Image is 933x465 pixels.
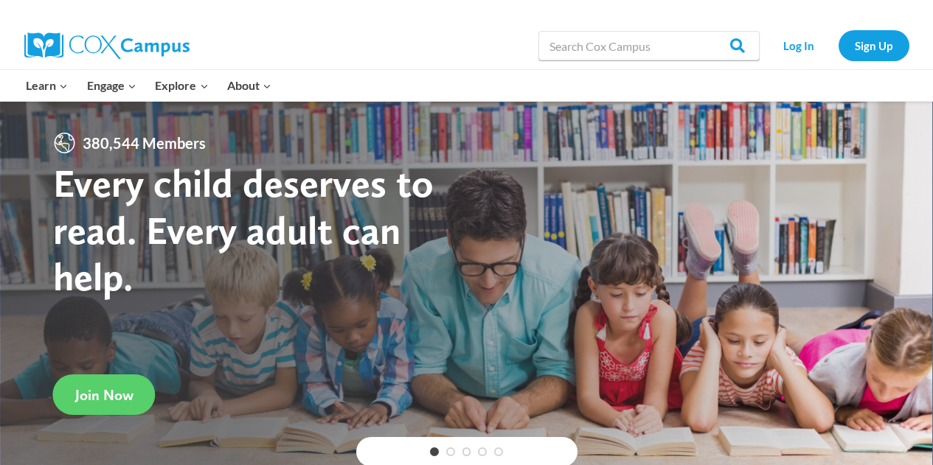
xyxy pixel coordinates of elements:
a: 4 [478,447,487,456]
span: 380,544 Members [77,131,212,155]
nav: Primary Navigation [17,70,281,101]
span: About [227,76,271,95]
span: Join Now [75,386,133,404]
a: Log In [767,30,831,60]
a: 5 [494,447,503,456]
span: Explore [155,76,208,95]
img: Cox Campus [24,32,190,59]
strong: Every child deserves to read. Every adult can help. [53,159,434,300]
nav: Secondary Navigation [767,30,909,60]
input: Search Cox Campus [538,31,760,60]
a: 2 [446,447,455,456]
a: Sign Up [839,30,909,60]
a: Join Now [53,374,156,415]
a: 1 [430,447,439,456]
span: Engage [87,76,136,95]
span: Learn [26,76,68,95]
a: 3 [462,447,471,456]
